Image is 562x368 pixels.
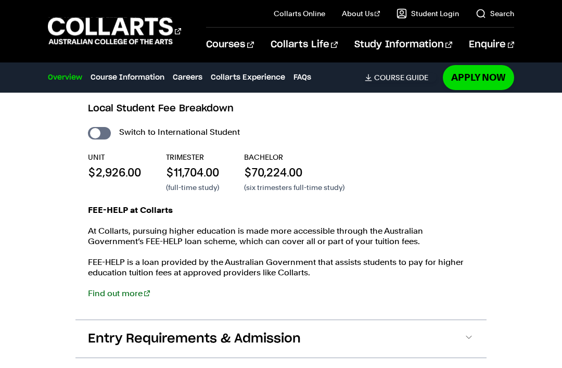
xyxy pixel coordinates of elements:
a: Search [476,8,514,19]
a: Collarts Life [271,28,338,62]
p: $2,926.00 [88,164,141,180]
a: Careers [173,72,202,83]
p: (six trimesters full-time study) [244,182,344,193]
a: Overview [48,72,82,83]
p: $70,224.00 [244,164,344,180]
p: At Collarts, pursuing higher education is made more accessible through the Australian Government’... [88,226,474,247]
a: Find out more [88,288,150,298]
a: Course Information [91,72,164,83]
a: Course Guide [365,73,437,82]
h3: Local Student Fee Breakdown [88,102,474,116]
label: Switch to International Student [119,125,240,139]
a: Student Login [397,8,459,19]
p: BACHELOR [244,152,344,162]
p: FEE-HELP is a loan provided by the Australian Government that assists students to pay for higher ... [88,257,474,278]
div: Go to homepage [48,16,181,46]
a: Courses [206,28,253,62]
a: Collarts Online [274,8,325,19]
a: Enquire [469,28,514,62]
p: $11,704.00 [166,164,219,180]
a: FAQs [293,72,311,83]
a: Apply Now [443,65,514,90]
p: TRIMESTER [166,152,219,162]
strong: FEE-HELP at Collarts [88,205,173,215]
a: About Us [342,8,380,19]
button: Entry Requirements & Admission [75,320,487,358]
a: Study Information [354,28,452,62]
span: Entry Requirements & Admission [88,331,301,347]
a: Collarts Experience [211,72,285,83]
p: UNIT [88,152,141,162]
p: (full-time study) [166,182,219,193]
